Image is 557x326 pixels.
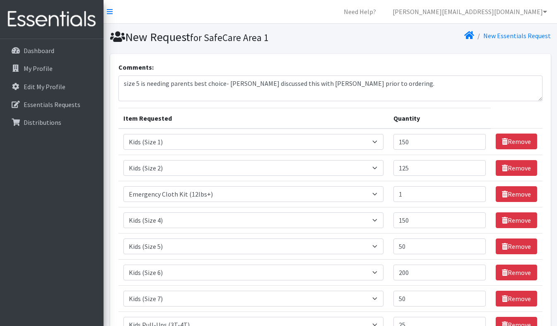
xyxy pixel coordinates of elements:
[386,3,554,20] a: [PERSON_NAME][EMAIL_ADDRESS][DOMAIN_NAME]
[496,186,537,202] a: Remove
[24,46,54,55] p: Dashboard
[24,100,80,109] p: Essentials Requests
[483,32,551,40] a: New Essentials Request
[118,62,154,72] label: Comments:
[496,238,537,254] a: Remove
[337,3,383,20] a: Need Help?
[496,212,537,228] a: Remove
[3,114,100,131] a: Distributions
[3,5,100,33] img: HumanEssentials
[496,160,537,176] a: Remove
[3,60,100,77] a: My Profile
[496,134,537,149] a: Remove
[110,30,328,44] h1: New Request
[24,64,53,73] p: My Profile
[24,83,65,91] p: Edit My Profile
[3,78,100,95] a: Edit My Profile
[3,42,100,59] a: Dashboard
[24,118,61,127] p: Distributions
[496,291,537,307] a: Remove
[3,96,100,113] a: Essentials Requests
[190,32,268,44] small: for SafeCare Area 1
[496,265,537,280] a: Remove
[118,108,388,129] th: Item Requested
[388,108,491,129] th: Quantity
